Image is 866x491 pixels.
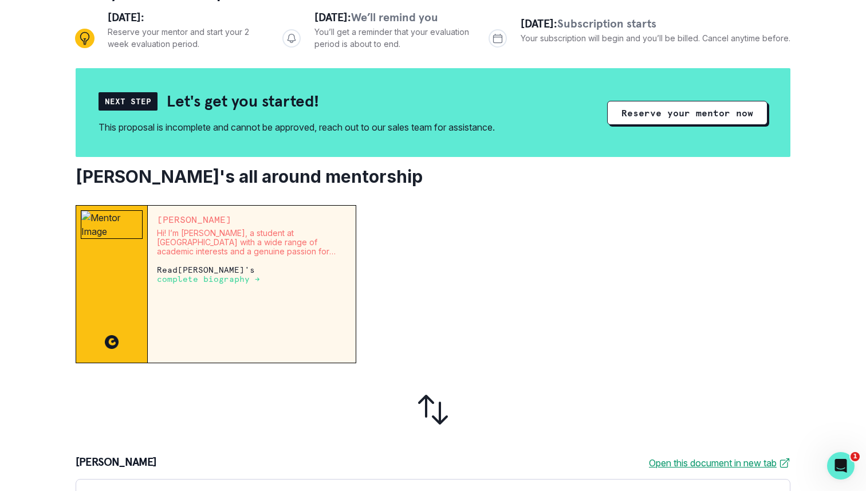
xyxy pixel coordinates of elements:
[76,166,790,187] h2: [PERSON_NAME]'s all around mentorship
[108,26,264,50] p: Reserve your mentor and start your 2 week evaluation period.
[76,456,157,470] p: [PERSON_NAME]
[557,16,656,31] span: Subscription starts
[157,274,260,284] a: complete biography →
[105,335,119,349] img: CC image
[827,452,855,480] iframe: Intercom live chat
[157,265,347,284] p: Read [PERSON_NAME] 's
[314,10,351,25] span: [DATE]:
[607,101,767,125] button: Reserve your mentor now
[157,215,347,224] p: [PERSON_NAME]
[351,10,438,25] span: We’ll remind you
[649,456,790,470] a: Open this document in new tab
[157,229,347,256] p: Hi! I’m [PERSON_NAME], a student at [GEOGRAPHIC_DATA] with a wide range of academic interests and...
[851,452,860,461] span: 1
[314,26,471,50] p: You’ll get a reminder that your evaluation period is about to end.
[521,32,790,44] p: Your subscription will begin and you’ll be billed. Cancel anytime before.
[167,91,319,111] h2: Let's get you started!
[81,210,143,239] img: Mentor Image
[76,9,790,68] div: Progress
[99,92,158,111] div: Next Step
[108,10,144,25] span: [DATE]:
[99,120,495,134] div: This proposal is incomplete and cannot be approved, reach out to our sales team for assistance.
[521,16,557,31] span: [DATE]:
